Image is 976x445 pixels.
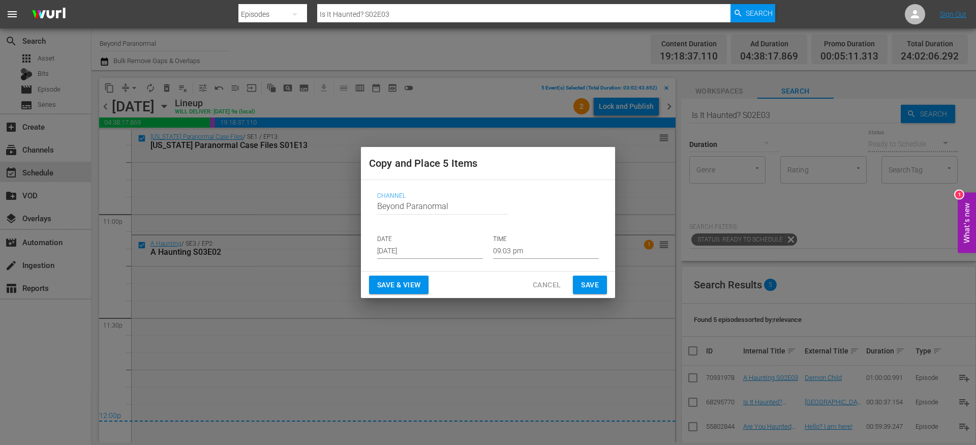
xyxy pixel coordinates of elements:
[493,235,599,244] p: TIME
[958,192,976,253] button: Open Feedback Widget
[377,279,420,291] span: Save & View
[581,279,599,291] span: Save
[369,276,429,294] button: Save & View
[940,10,966,18] a: Sign Out
[377,235,483,244] p: DATE
[533,279,561,291] span: Cancel
[746,4,773,22] span: Search
[525,276,569,294] button: Cancel
[24,3,73,26] img: ans4CAIJ8jUAAAAAAAAAAAAAAAAAAAAAAAAgQb4GAAAAAAAAAAAAAAAAAAAAAAAAJMjXAAAAAAAAAAAAAAAAAAAAAAAAgAT5G...
[6,8,18,20] span: menu
[369,155,607,171] h2: Copy and Place 5 Items
[377,192,594,200] span: Channel
[955,190,963,198] div: 1
[573,276,607,294] button: Save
